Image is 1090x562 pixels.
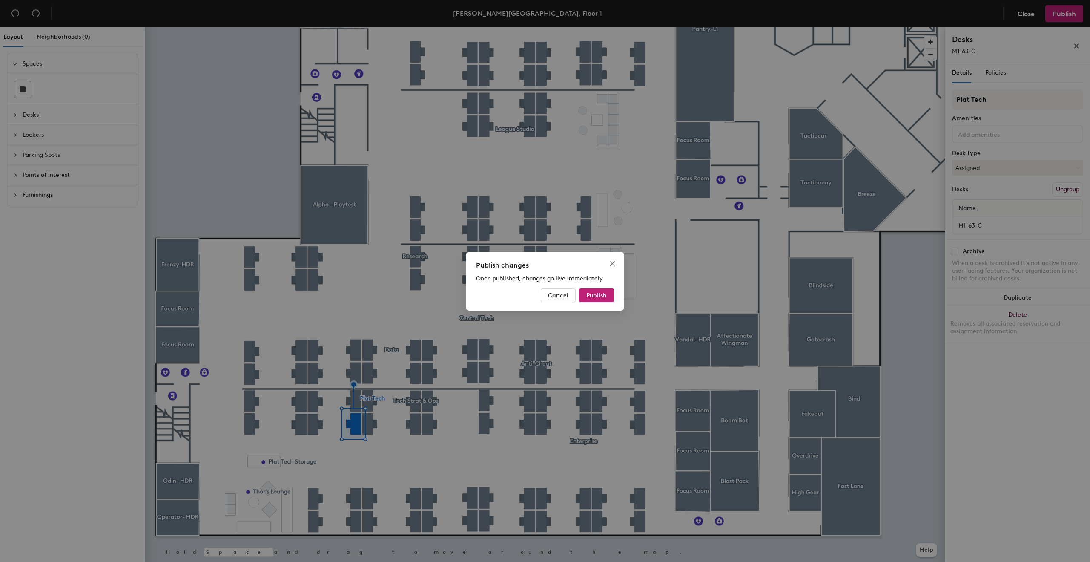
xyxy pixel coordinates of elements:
[541,288,576,302] button: Cancel
[605,260,619,267] span: Close
[609,260,616,267] span: close
[476,275,603,282] span: Once published, changes go live immediately
[586,291,607,299] span: Publish
[579,288,614,302] button: Publish
[476,260,614,271] div: Publish changes
[605,257,619,271] button: Close
[548,291,568,299] span: Cancel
